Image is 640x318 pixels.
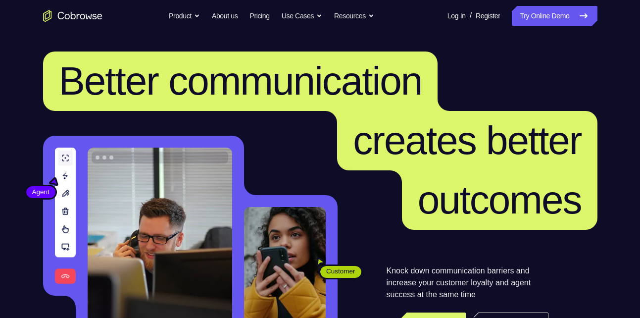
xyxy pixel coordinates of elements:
[212,6,238,26] a: About us
[249,6,269,26] a: Pricing
[353,118,581,162] span: creates better
[282,6,322,26] button: Use Cases
[387,265,548,301] p: Knock down communication barriers and increase your customer loyalty and agent success at the sam...
[512,6,597,26] a: Try Online Demo
[59,59,422,103] span: Better communication
[334,6,374,26] button: Resources
[476,6,500,26] a: Register
[418,178,582,222] span: outcomes
[470,10,472,22] span: /
[447,6,466,26] a: Log In
[169,6,200,26] button: Product
[43,10,102,22] a: Go to the home page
